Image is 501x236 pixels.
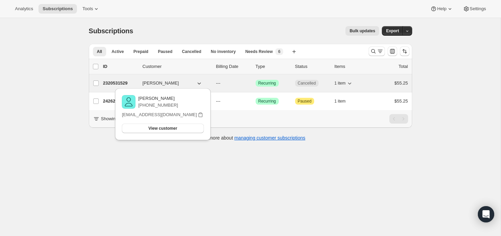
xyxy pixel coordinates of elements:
[335,98,346,104] span: 1 item
[143,80,179,87] span: [PERSON_NAME]
[122,124,204,133] button: View customer
[97,49,102,54] span: All
[112,49,124,54] span: Active
[335,96,353,106] button: 1 item
[216,80,221,86] span: ---
[369,47,385,56] button: Search and filter results
[382,26,403,36] button: Export
[335,78,353,88] button: 1 item
[138,95,178,102] p: [PERSON_NAME]
[335,63,369,70] div: Items
[216,63,250,70] p: Billing Date
[211,49,236,54] span: No inventory
[298,80,316,86] span: Cancelled
[388,47,397,56] button: Customize table column order and visibility
[103,98,137,105] p: 2426273865
[345,26,379,36] button: Bulk updates
[389,114,408,124] nav: Pagination
[437,6,446,12] span: Help
[89,27,133,35] span: Subscriptions
[122,95,135,109] img: variant image
[82,6,93,12] span: Tools
[335,80,346,86] span: 1 item
[426,4,457,14] button: Help
[256,63,290,70] div: Type
[158,49,173,54] span: Paused
[103,63,408,70] div: IDCustomerBilling DateTypeStatusItemsTotal
[298,98,312,104] span: Paused
[258,98,276,104] span: Recurring
[103,63,137,70] p: ID
[138,102,178,109] p: [PHONE_NUMBER]
[295,63,329,70] p: Status
[148,126,177,131] span: View customer
[400,47,409,56] button: Sort the results
[103,78,408,88] div: 2320531529[PERSON_NAME]---SuccessRecurringCancelled1 item$55.25
[478,206,494,222] div: Open Intercom Messenger
[386,28,399,34] span: Export
[459,4,490,14] button: Settings
[394,80,408,86] span: $55.25
[394,98,408,104] span: $55.25
[101,115,139,122] p: Showing 1 to 2 of 2
[133,49,148,54] span: Prepaid
[245,49,273,54] span: Needs Review
[216,98,221,104] span: ---
[43,6,73,12] span: Subscriptions
[182,49,201,54] span: Cancelled
[139,78,207,89] button: [PERSON_NAME]
[122,111,197,118] p: [EMAIL_ADDRESS][DOMAIN_NAME]
[143,63,211,70] p: Customer
[195,134,305,141] p: Learn more about
[38,4,77,14] button: Subscriptions
[350,28,375,34] span: Bulk updates
[278,49,280,54] span: 6
[11,4,37,14] button: Analytics
[399,63,408,70] p: Total
[289,47,300,56] button: Create new view
[258,80,276,86] span: Recurring
[15,6,33,12] span: Analytics
[103,96,408,106] div: 2426273865[PERSON_NAME]---SuccessRecurringAttentionPaused1 item$55.25
[78,4,104,14] button: Tools
[470,6,486,12] span: Settings
[234,135,305,141] a: managing customer subscriptions
[103,80,137,87] p: 2320531529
